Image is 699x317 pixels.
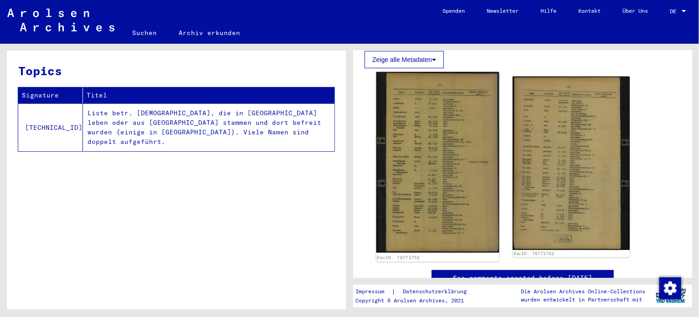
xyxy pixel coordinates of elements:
[122,22,168,44] a: Suchen
[355,287,391,297] a: Impressum
[396,287,478,297] a: Datenschutzerklärung
[453,273,592,283] a: See comments created before [DATE]
[521,287,646,296] p: Die Arolsen Archives Online-Collections
[670,8,680,15] span: DE
[654,284,688,307] img: yv_logo.png
[521,296,646,304] p: wurden entwickelt in Partnerschaft mit
[376,72,499,253] img: 001.jpg
[7,9,114,31] img: Arolsen_neg.svg
[514,251,555,256] a: DocID: 78772752
[355,287,478,297] div: |
[83,103,334,151] td: Liste betr. [DEMOGRAPHIC_DATA], die in [GEOGRAPHIC_DATA] leben oder aus [GEOGRAPHIC_DATA] stammen...
[513,77,630,250] img: 002.jpg
[355,297,478,305] p: Copyright © Arolsen Archives, 2021
[18,103,83,151] td: [TECHNICAL_ID]
[168,22,252,44] a: Archiv erkunden
[365,51,444,68] button: Zeige alle Metadaten
[83,87,334,103] th: Titel
[377,255,420,261] a: DocID: 78772752
[18,87,83,103] th: Signature
[659,277,681,299] img: Zustimmung ändern
[18,62,334,80] h3: Topics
